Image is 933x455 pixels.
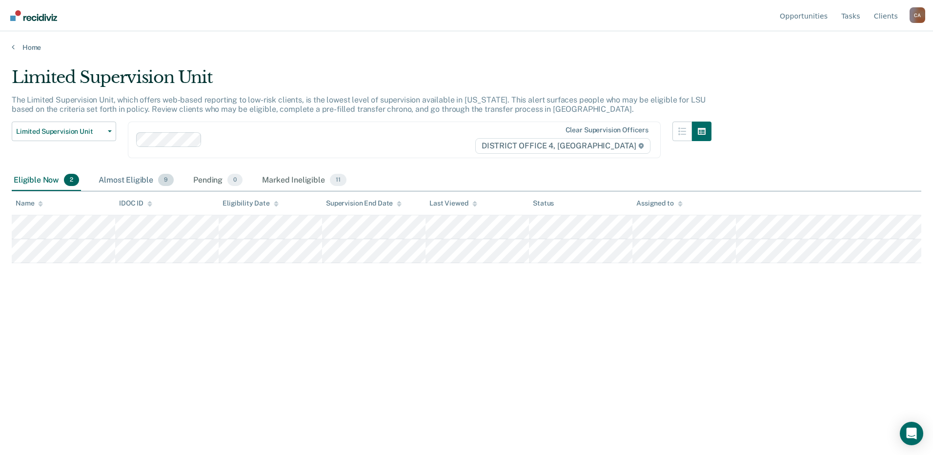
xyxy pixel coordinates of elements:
[119,199,152,207] div: IDOC ID
[227,174,243,186] span: 0
[533,199,554,207] div: Status
[429,199,477,207] div: Last Viewed
[12,122,116,141] button: Limited Supervision Unit
[97,170,176,191] div: Almost Eligible9
[910,7,925,23] button: Profile dropdown button
[12,67,711,95] div: Limited Supervision Unit
[16,199,43,207] div: Name
[475,138,650,154] span: DISTRICT OFFICE 4, [GEOGRAPHIC_DATA]
[10,10,57,21] img: Recidiviz
[158,174,174,186] span: 9
[223,199,279,207] div: Eligibility Date
[326,199,402,207] div: Supervision End Date
[910,7,925,23] div: C A
[191,170,244,191] div: Pending0
[64,174,79,186] span: 2
[900,422,923,445] div: Open Intercom Messenger
[12,43,921,52] a: Home
[636,199,682,207] div: Assigned to
[12,170,81,191] div: Eligible Now2
[566,126,649,134] div: Clear supervision officers
[16,127,104,136] span: Limited Supervision Unit
[330,174,346,186] span: 11
[260,170,348,191] div: Marked Ineligible11
[12,95,706,114] p: The Limited Supervision Unit, which offers web-based reporting to low-risk clients, is the lowest...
